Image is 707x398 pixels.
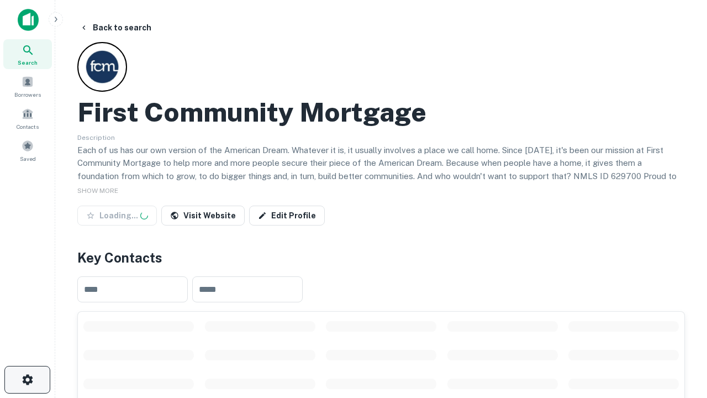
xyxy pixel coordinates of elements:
span: Search [18,58,38,67]
a: Borrowers [3,71,52,101]
span: Borrowers [14,90,41,99]
h4: Key Contacts [77,248,685,268]
a: Visit Website [161,206,245,226]
span: Saved [20,154,36,163]
h2: First Community Mortgage [77,96,426,128]
p: Each of us has our own version of the American Dream. Whatever it is, it usually involves a place... [77,144,685,196]
span: Description [77,134,115,142]
img: capitalize-icon.png [18,9,39,31]
button: Back to search [75,18,156,38]
a: Search [3,39,52,69]
a: Saved [3,135,52,165]
a: Contacts [3,103,52,133]
iframe: Chat Widget [652,310,707,363]
span: SHOW MORE [77,187,118,195]
a: Edit Profile [249,206,325,226]
span: Contacts [17,122,39,131]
